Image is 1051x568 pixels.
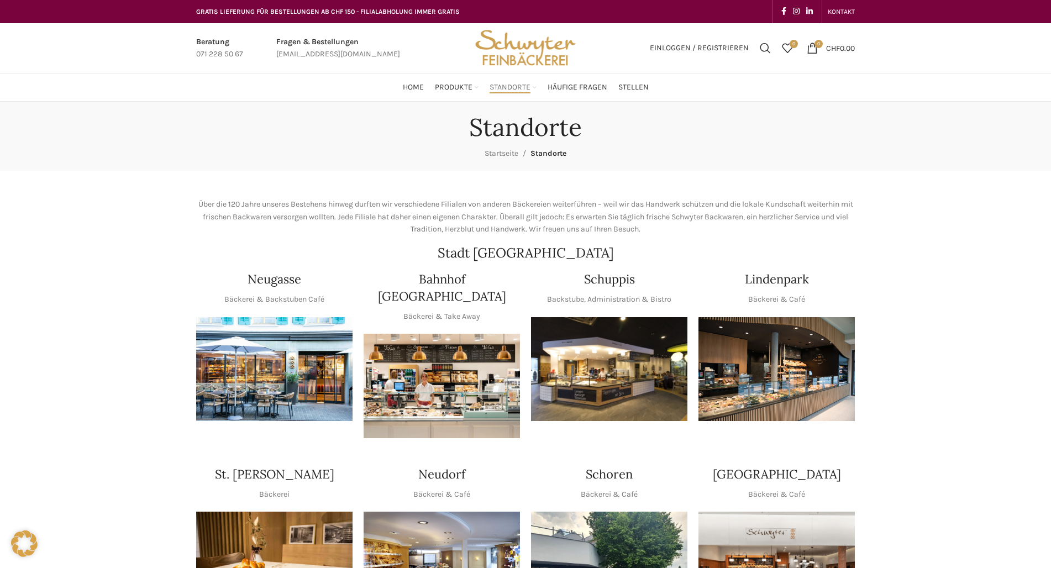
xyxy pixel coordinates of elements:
div: 1 / 1 [196,317,353,422]
p: Bäckerei & Café [581,488,638,501]
div: Secondary navigation [822,1,860,23]
img: 017-e1571925257345 [698,317,855,422]
a: Instagram social link [790,4,803,19]
a: Facebook social link [778,4,790,19]
img: Neugasse [196,317,353,422]
a: Stellen [618,76,649,98]
div: Meine Wunschliste [776,37,798,59]
h4: Schuppis [584,271,635,288]
span: Einloggen / Registrieren [650,44,749,52]
h1: Standorte [469,113,582,142]
h4: Lindenpark [745,271,809,288]
h4: Schoren [586,466,633,483]
div: 1 / 1 [364,334,520,438]
div: Main navigation [191,76,860,98]
span: Home [403,82,424,93]
p: Bäckerei & Take Away [403,311,480,323]
p: Bäckerei & Café [413,488,470,501]
span: 0 [790,40,798,48]
a: 0 [776,37,798,59]
a: Einloggen / Registrieren [644,37,754,59]
a: Home [403,76,424,98]
h4: Neugasse [248,271,301,288]
img: 150130-Schwyter-013 [531,317,687,422]
h4: [GEOGRAPHIC_DATA] [713,466,841,483]
a: Häufige Fragen [548,76,607,98]
span: Standorte [490,82,530,93]
div: 1 / 1 [698,317,855,422]
a: Site logo [471,43,580,52]
a: Suchen [754,37,776,59]
p: Bäckerei & Café [748,293,805,306]
span: KONTAKT [828,8,855,15]
a: Infobox link [276,36,400,61]
a: Startseite [485,149,518,158]
p: Bäckerei & Café [748,488,805,501]
h2: Stadt [GEOGRAPHIC_DATA] [196,246,855,260]
h4: St. [PERSON_NAME] [215,466,334,483]
p: Bäckerei [259,488,290,501]
a: 0 CHF0.00 [801,37,860,59]
span: GRATIS LIEFERUNG FÜR BESTELLUNGEN AB CHF 150 - FILIALABHOLUNG IMMER GRATIS [196,8,460,15]
span: Häufige Fragen [548,82,607,93]
h4: Neudorf [418,466,465,483]
div: 1 / 1 [531,317,687,422]
span: 0 [814,40,823,48]
span: Standorte [530,149,566,158]
h4: Bahnhof [GEOGRAPHIC_DATA] [364,271,520,305]
a: KONTAKT [828,1,855,23]
a: Linkedin social link [803,4,816,19]
a: Infobox link [196,36,243,61]
p: Backstube, Administration & Bistro [547,293,671,306]
img: Bäckerei Schwyter [471,23,580,73]
bdi: 0.00 [826,43,855,52]
img: Bahnhof St. Gallen [364,334,520,438]
a: Standorte [490,76,537,98]
span: CHF [826,43,840,52]
span: Produkte [435,82,472,93]
a: Produkte [435,76,479,98]
p: Über die 120 Jahre unseres Bestehens hinweg durften wir verschiedene Filialen von anderen Bäckere... [196,198,855,235]
p: Bäckerei & Backstuben Café [224,293,324,306]
span: Stellen [618,82,649,93]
